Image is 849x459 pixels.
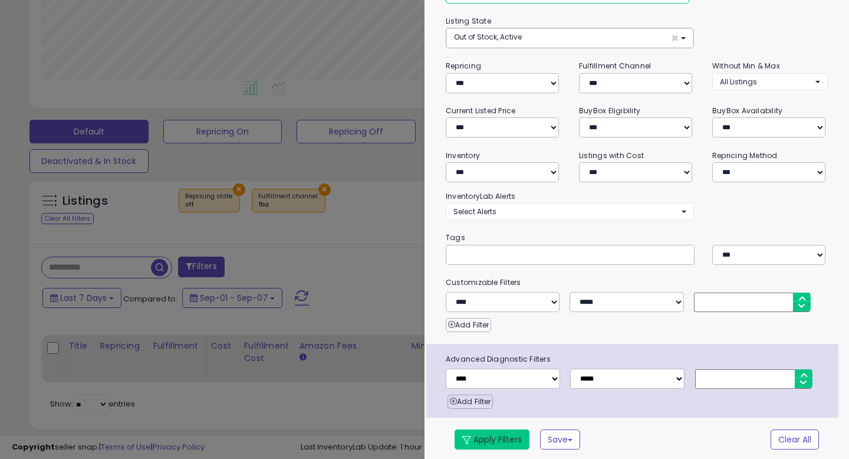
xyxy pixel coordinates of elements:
[455,430,529,450] button: Apply Filters
[446,16,491,26] small: Listing State
[446,191,515,201] small: InventoryLab Alerts
[454,32,522,42] span: Out of Stock, Active
[437,353,838,366] span: Advanced Diagnostic Filters
[712,73,828,90] button: All Listings
[712,106,782,116] small: BuyBox Availability
[446,318,491,332] button: Add Filter
[437,231,837,244] small: Tags
[446,106,515,116] small: Current Listed Price
[671,32,679,44] span: ×
[446,203,694,220] button: Select Alerts
[437,276,837,289] small: Customizable Filters
[712,61,780,71] small: Without Min & Max
[453,206,496,217] span: Select Alerts
[446,28,693,48] button: Out of Stock, Active ×
[579,106,640,116] small: BuyBox Eligibility
[712,150,778,160] small: Repricing Method
[540,430,580,450] button: Save
[446,61,481,71] small: Repricing
[447,395,493,409] button: Add Filter
[446,150,480,160] small: Inventory
[771,430,819,450] button: Clear All
[579,150,644,160] small: Listings with Cost
[720,77,757,87] span: All Listings
[579,61,651,71] small: Fulfillment Channel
